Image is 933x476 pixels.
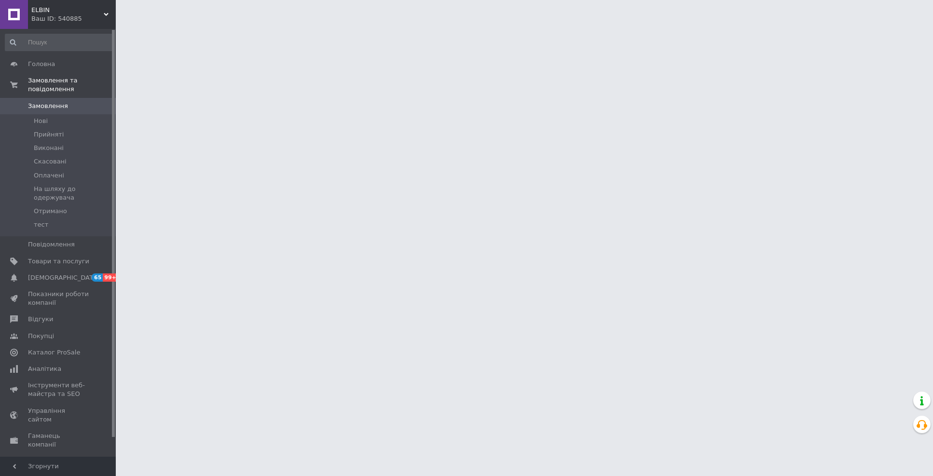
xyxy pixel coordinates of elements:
span: Оплачені [34,171,64,180]
span: Отримано [34,207,67,216]
span: Відгуки [28,315,53,324]
span: Прийняті [34,130,64,139]
input: Пошук [5,34,113,51]
div: Ваш ID: 540885 [31,14,116,23]
span: 99+ [103,273,119,282]
span: Замовлення [28,102,68,110]
span: Показники роботи компанії [28,290,89,307]
span: 65 [92,273,103,282]
span: Головна [28,60,55,68]
span: Аналітика [28,365,61,373]
span: Гаманець компанії [28,432,89,449]
span: Управління сайтом [28,407,89,424]
span: ELBIN [31,6,104,14]
span: Каталог ProSale [28,348,80,357]
span: На шляху до одержувача [34,185,112,202]
span: Виконані [34,144,64,152]
span: [DEMOGRAPHIC_DATA] [28,273,99,282]
span: Нові [34,117,48,125]
span: Скасовані [34,157,67,166]
span: Замовлення та повідомлення [28,76,116,94]
span: тест [34,220,48,229]
span: Товари та послуги [28,257,89,266]
span: Повідомлення [28,240,75,249]
span: Інструменти веб-майстра та SEO [28,381,89,398]
span: Покупці [28,332,54,340]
